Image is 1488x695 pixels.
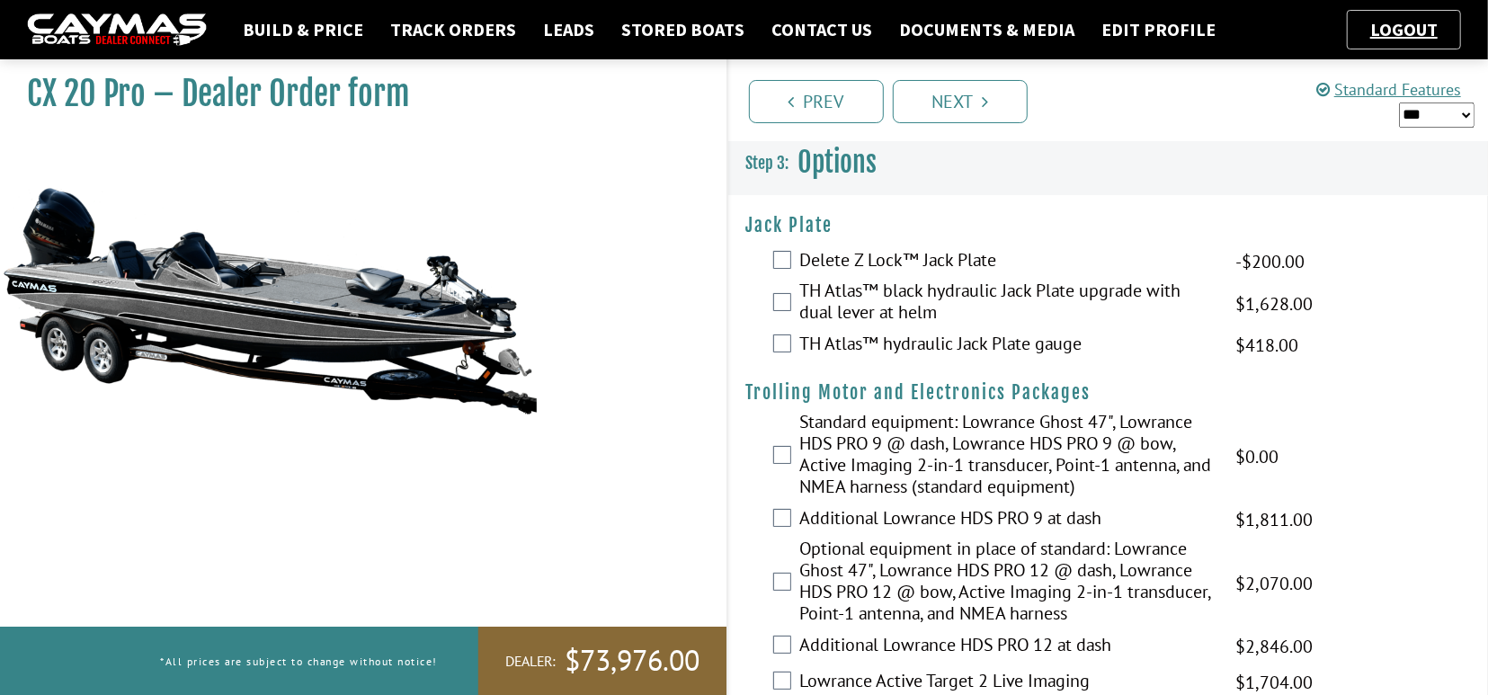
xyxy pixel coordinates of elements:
label: TH Atlas™ hydraulic Jack Plate gauge [800,333,1213,359]
span: Dealer: [505,652,556,671]
span: $418.00 [1235,332,1298,359]
span: $1,811.00 [1235,506,1313,533]
a: Prev [749,80,884,123]
label: Additional Lowrance HDS PRO 9 at dash [800,507,1213,533]
label: Delete Z Lock™ Jack Plate [800,249,1213,275]
span: $73,976.00 [565,642,699,680]
a: Build & Price [234,18,372,41]
h4: Trolling Motor and Electronics Packages [746,381,1471,404]
label: Standard equipment: Lowrance Ghost 47", Lowrance HDS PRO 9 @ dash, Lowrance HDS PRO 9 @ bow, Acti... [800,411,1213,502]
label: TH Atlas™ black hydraulic Jack Plate upgrade with dual lever at helm [800,280,1213,327]
span: $1,628.00 [1235,290,1313,317]
a: Standard Features [1316,79,1461,100]
p: *All prices are subject to change without notice! [160,646,438,676]
span: $2,070.00 [1235,570,1313,597]
h1: CX 20 Pro – Dealer Order form [27,74,682,114]
span: $0.00 [1235,443,1279,470]
a: Documents & Media [890,18,1083,41]
a: Next [893,80,1028,123]
a: Logout [1361,18,1447,40]
a: Stored Boats [612,18,753,41]
a: Dealer:$73,976.00 [478,627,726,695]
a: Contact Us [762,18,881,41]
a: Track Orders [381,18,525,41]
h4: Jack Plate [746,214,1471,236]
label: Additional Lowrance HDS PRO 12 at dash [800,634,1213,660]
label: Optional equipment in place of standard: Lowrance Ghost 47", Lowrance HDS PRO 12 @ dash, Lowrance... [800,538,1213,628]
span: $2,846.00 [1235,633,1313,660]
a: Leads [534,18,603,41]
img: caymas-dealer-connect-2ed40d3bc7270c1d8d7ffb4b79bf05adc795679939227970def78ec6f6c03838.gif [27,13,207,47]
a: Edit Profile [1092,18,1225,41]
span: -$200.00 [1235,248,1305,275]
